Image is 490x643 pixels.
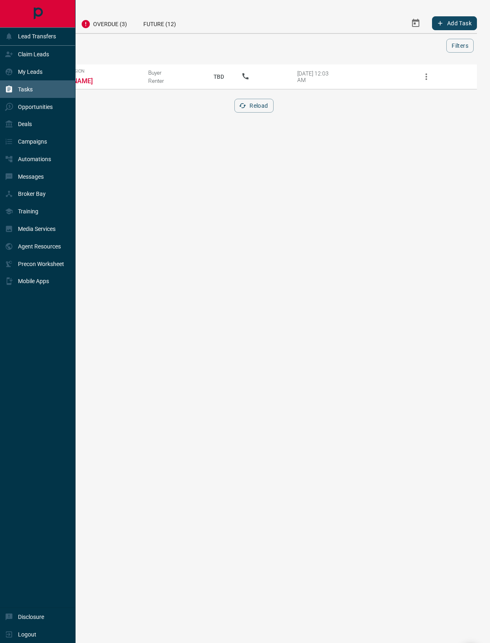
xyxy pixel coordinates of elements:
p: TBD [209,66,229,88]
div: Overdue (3) [73,13,135,33]
div: Buyer [148,69,196,76]
button: Filters [446,39,474,53]
div: [DATE] 12:03 AM [297,70,332,83]
button: Reload [234,99,273,113]
button: Add Task [432,16,477,30]
button: Select Date Range [406,13,425,33]
div: Renter [148,78,196,84]
span: Offer Submission [43,69,136,74]
div: Future (12) [135,13,184,33]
